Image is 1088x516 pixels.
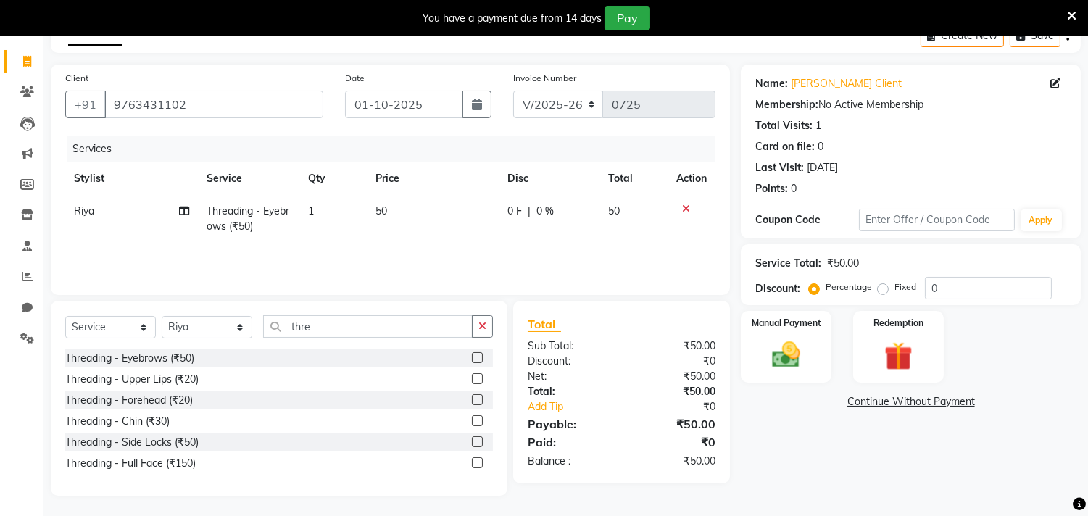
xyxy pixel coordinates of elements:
span: | [528,204,531,219]
span: Threading - Eyebrows (₹50) [207,204,289,233]
img: _gift.svg [876,338,921,374]
img: _cash.svg [763,338,809,371]
span: 50 [375,204,387,217]
span: 1 [308,204,314,217]
label: Manual Payment [752,317,821,330]
button: +91 [65,91,106,118]
div: Balance : [517,454,622,469]
div: Threading - Side Locks (₹50) [65,435,199,450]
div: Total Visits: [755,118,813,133]
label: Percentage [826,280,872,294]
label: Fixed [894,280,916,294]
a: Continue Without Payment [744,394,1078,409]
th: Action [668,162,715,195]
div: Discount: [517,354,622,369]
div: ₹50.00 [622,384,727,399]
div: Threading - Full Face (₹150) [65,456,196,471]
span: Total [528,317,561,332]
div: ₹0 [622,433,727,451]
div: Discount: [755,281,800,296]
div: Net: [517,369,622,384]
a: Add Tip [517,399,639,415]
div: Name: [755,76,788,91]
th: Stylist [65,162,198,195]
div: ₹50.00 [622,454,727,469]
div: Threading - Eyebrows (₹50) [65,351,194,366]
div: You have a payment due from 14 days [423,11,602,26]
div: Coupon Code [755,212,859,228]
div: No Active Membership [755,97,1066,112]
div: ₹0 [622,354,727,369]
div: Threading - Forehead (₹20) [65,393,193,408]
th: Price [367,162,499,195]
div: Points: [755,181,788,196]
div: Threading - Chin (₹30) [65,414,170,429]
div: ₹50.00 [827,256,859,271]
label: Client [65,72,88,85]
div: Last Visit: [755,160,804,175]
input: Search or Scan [263,315,473,338]
th: Total [599,162,668,195]
div: 0 [791,181,797,196]
input: Enter Offer / Coupon Code [859,209,1014,231]
div: Membership: [755,97,818,112]
div: Service Total: [755,256,821,271]
div: [DATE] [807,160,838,175]
span: 0 F [507,204,522,219]
span: 0 % [536,204,554,219]
div: Card on file: [755,139,815,154]
th: Disc [499,162,599,195]
span: 50 [608,204,620,217]
div: ₹50.00 [622,369,727,384]
label: Date [345,72,365,85]
div: 1 [815,118,821,133]
div: ₹50.00 [622,415,727,433]
div: Payable: [517,415,622,433]
div: ₹0 [639,399,727,415]
div: Services [67,136,726,162]
div: 0 [818,139,823,154]
button: Apply [1021,209,1062,231]
label: Invoice Number [513,72,576,85]
div: ₹50.00 [622,338,727,354]
a: [PERSON_NAME] Client [791,76,902,91]
label: Redemption [873,317,923,330]
div: Threading - Upper Lips (₹20) [65,372,199,387]
div: Sub Total: [517,338,622,354]
button: Pay [605,6,650,30]
th: Qty [299,162,367,195]
div: Total: [517,384,622,399]
th: Service [198,162,299,195]
div: Paid: [517,433,622,451]
span: Riya [74,204,94,217]
input: Search by Name/Mobile/Email/Code [104,91,323,118]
